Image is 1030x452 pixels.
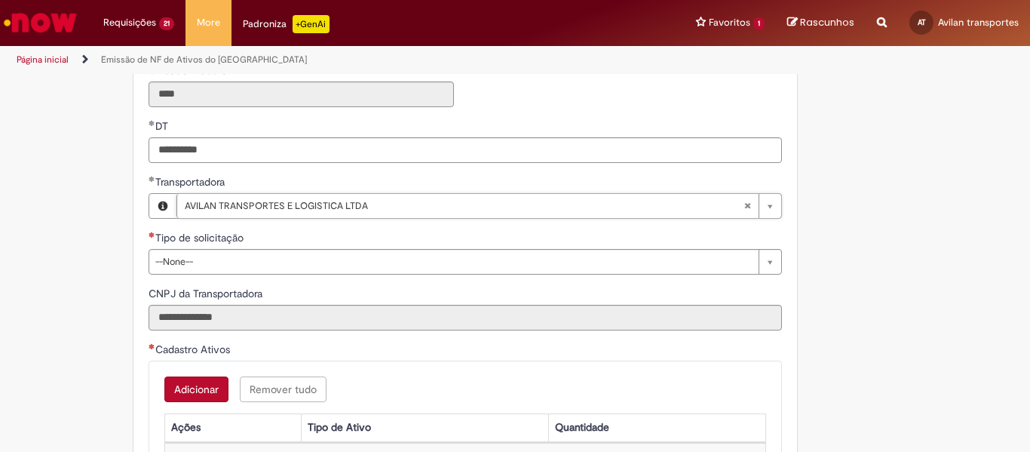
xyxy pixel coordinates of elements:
input: Unidade - Cod SAP [149,81,454,107]
th: Quantidade [548,414,765,441]
a: Página inicial [17,54,69,66]
span: AT [918,17,926,27]
span: Necessários [149,232,155,238]
img: ServiceNow [2,8,79,38]
span: Necessários [149,343,155,349]
span: Requisições [103,15,156,30]
input: DT [149,137,782,163]
span: Somente leitura - Unidade - Cod SAP [149,63,244,77]
p: +GenAi [293,15,330,33]
span: Obrigatório Preenchido [149,176,155,182]
span: Avilan transportes [938,16,1019,29]
a: AVILAN TRANSPORTES E LOGISTICA LTDALimpar campo Transportadora [176,194,781,218]
input: CNPJ da Transportadora [149,305,782,331]
span: --None-- [155,250,751,274]
a: Emissão de NF de Ativos do [GEOGRAPHIC_DATA] [101,54,307,66]
button: Add a row for Cadastro Ativos [164,377,228,402]
span: 1 [753,17,765,30]
span: More [197,15,220,30]
span: Tipo de solicitação [155,231,247,244]
span: Somente leitura - CNPJ da Transportadora [149,287,265,300]
button: Transportadora, Visualizar este registro AVILAN TRANSPORTES E LOGISTICA LTDA [149,194,176,218]
span: AVILAN TRANSPORTES E LOGISTICA LTDA [185,194,743,218]
span: Favoritos [709,15,750,30]
ul: Trilhas de página [11,46,676,74]
th: Ações [164,414,301,441]
span: Rascunhos [800,15,854,29]
span: 21 [159,17,174,30]
span: Somente leitura - DT [155,119,171,133]
th: Tipo de Ativo [302,414,548,441]
span: Obrigatório Preenchido [149,120,155,126]
div: Padroniza [243,15,330,33]
span: Cadastro Ativos [155,343,233,356]
abbr: Limpar campo Transportadora [736,194,759,218]
span: Necessários - Transportadora [155,175,228,189]
a: Rascunhos [787,16,854,30]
